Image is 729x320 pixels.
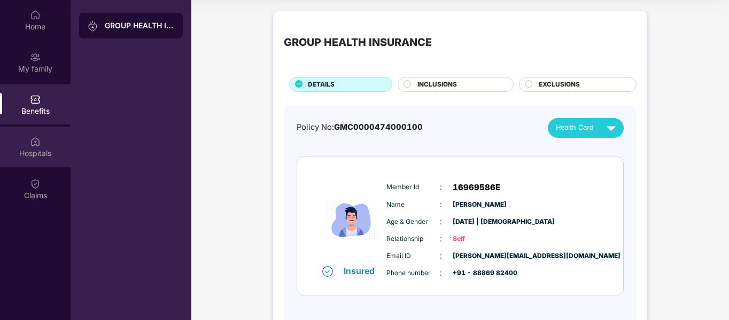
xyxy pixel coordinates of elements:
[440,267,442,279] span: :
[417,80,457,90] span: INCLUSIONS
[453,181,500,194] span: 16969586E
[440,233,442,245] span: :
[453,200,506,210] span: [PERSON_NAME]
[453,268,506,278] span: +91 - 88869 82400
[453,234,506,244] span: Self
[30,52,41,63] img: svg+xml;base64,PHN2ZyB3aWR0aD0iMjAiIGhlaWdodD0iMjAiIHZpZXdCb3g9IjAgMCAyMCAyMCIgZmlsbD0ibm9uZSIgeG...
[556,122,594,133] span: Health Card
[322,266,333,277] img: svg+xml;base64,PHN2ZyB4bWxucz0iaHR0cDovL3d3dy53My5vcmcvMjAwMC9zdmciIHdpZHRoPSIxNiIgaGVpZ2h0PSIxNi...
[602,119,621,137] img: svg+xml;base64,PHN2ZyB4bWxucz0iaHR0cDovL3d3dy53My5vcmcvMjAwMC9zdmciIHZpZXdCb3g9IjAgMCAyNCAyNCIgd2...
[386,251,440,261] span: Email ID
[386,217,440,227] span: Age & Gender
[440,199,442,210] span: :
[30,136,41,147] img: svg+xml;base64,PHN2ZyBpZD0iSG9zcGl0YWxzIiB4bWxucz0iaHR0cDovL3d3dy53My5vcmcvMjAwMC9zdmciIHdpZHRoPS...
[344,266,381,276] div: Insured
[539,80,580,90] span: EXCLUSIONS
[284,34,432,51] div: GROUP HEALTH INSURANCE
[386,182,440,192] span: Member Id
[30,178,41,189] img: svg+xml;base64,PHN2ZyBpZD0iQ2xhaW0iIHhtbG5zPSJodHRwOi8vd3d3LnczLm9yZy8yMDAwL3N2ZyIgd2lkdGg9IjIwIi...
[386,234,440,244] span: Relationship
[30,10,41,20] img: svg+xml;base64,PHN2ZyBpZD0iSG9tZSIgeG1sbnM9Imh0dHA6Ly93d3cudzMub3JnLzIwMDAvc3ZnIiB3aWR0aD0iMjAiIG...
[440,181,442,193] span: :
[453,217,506,227] span: [DATE] | [DEMOGRAPHIC_DATA]
[308,80,335,90] span: DETAILS
[297,121,423,134] div: Policy No:
[453,251,506,261] span: [PERSON_NAME][EMAIL_ADDRESS][DOMAIN_NAME]
[105,20,174,31] div: GROUP HEALTH INSURANCE
[440,250,442,262] span: :
[320,175,384,265] img: icon
[386,268,440,278] span: Phone number
[88,21,98,32] img: svg+xml;base64,PHN2ZyB3aWR0aD0iMjAiIGhlaWdodD0iMjAiIHZpZXdCb3g9IjAgMCAyMCAyMCIgZmlsbD0ibm9uZSIgeG...
[334,122,423,132] span: GMC0000474000100
[386,200,440,210] span: Name
[30,94,41,105] img: svg+xml;base64,PHN2ZyBpZD0iQmVuZWZpdHMiIHhtbG5zPSJodHRwOi8vd3d3LnczLm9yZy8yMDAwL3N2ZyIgd2lkdGg9Ij...
[548,118,624,138] button: Health Card
[440,216,442,228] span: :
